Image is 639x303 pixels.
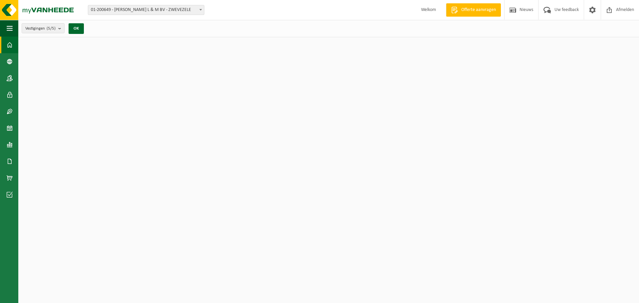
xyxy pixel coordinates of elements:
span: Vestigingen [25,24,56,34]
span: 01-200649 - JACOBS L & M BV - ZWEVEZELE [88,5,204,15]
a: Offerte aanvragen [446,3,501,17]
span: Offerte aanvragen [460,7,498,13]
button: OK [69,23,84,34]
count: (5/5) [47,26,56,31]
button: Vestigingen(5/5) [22,23,65,33]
